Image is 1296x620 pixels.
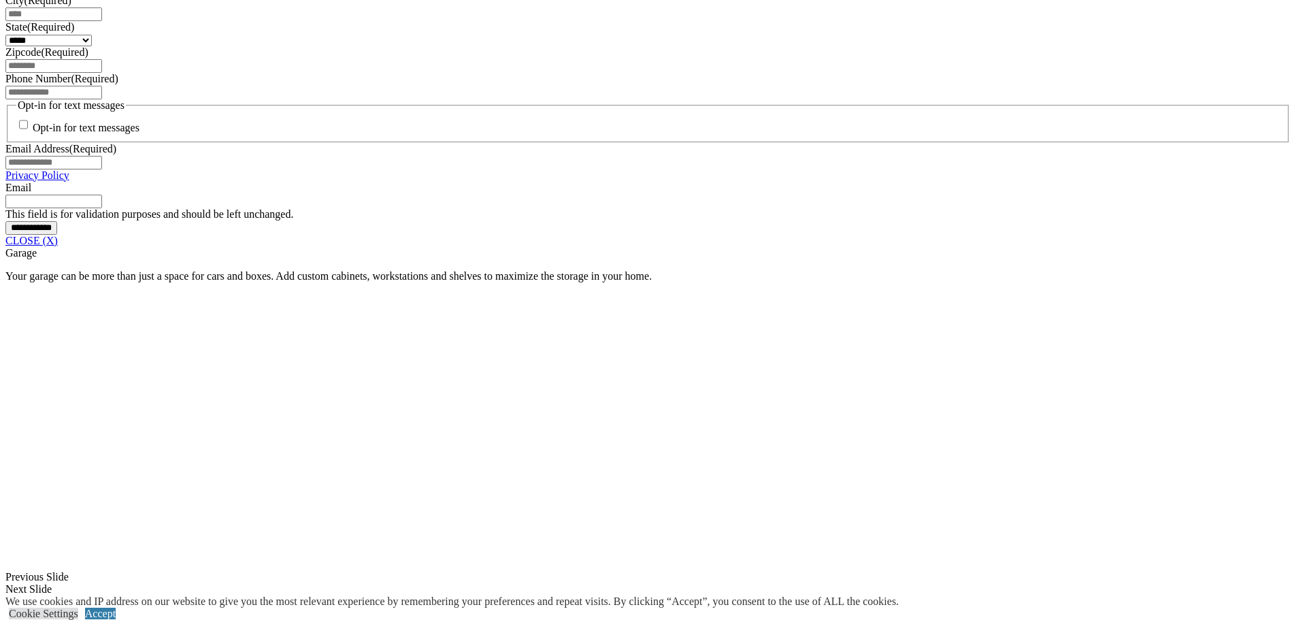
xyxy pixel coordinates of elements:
[41,46,88,58] span: (Required)
[85,608,116,619] a: Accept
[5,208,1291,221] div: This field is for validation purposes and should be left unchanged.
[5,182,31,193] label: Email
[5,270,1291,282] p: Your garage can be more than just a space for cars and boxes. Add custom cabinets, workstations a...
[5,143,116,154] label: Email Address
[5,247,37,259] span: Garage
[16,99,126,112] legend: Opt-in for text messages
[27,21,74,33] span: (Required)
[5,73,118,84] label: Phone Number
[5,46,88,58] label: Zipcode
[5,169,69,181] a: Privacy Policy
[71,73,118,84] span: (Required)
[33,123,139,134] label: Opt-in for text messages
[5,235,58,246] a: CLOSE (X)
[9,608,78,619] a: Cookie Settings
[5,595,899,608] div: We use cookies and IP address on our website to give you the most relevant experience by remember...
[5,583,1291,595] div: Next Slide
[69,143,116,154] span: (Required)
[5,21,74,33] label: State
[5,571,1291,583] div: Previous Slide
